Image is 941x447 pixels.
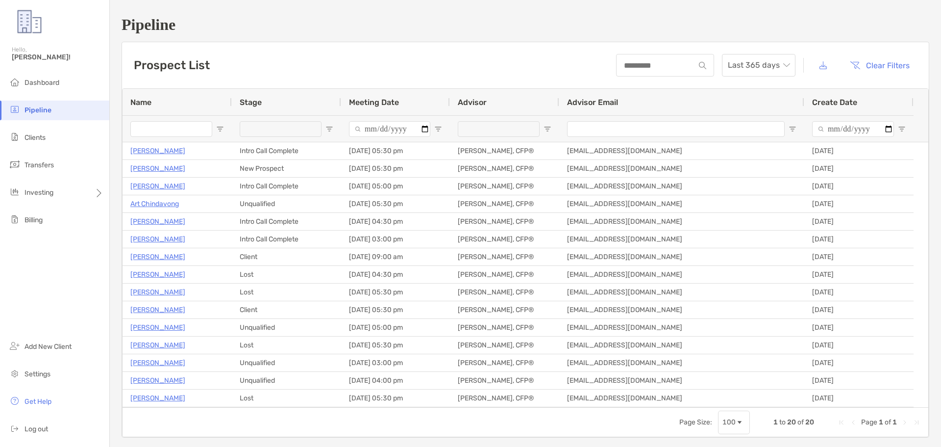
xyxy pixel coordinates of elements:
[130,304,185,316] a: [PERSON_NAME]
[25,425,48,433] span: Log out
[232,372,341,389] div: Unqualified
[559,160,804,177] div: [EMAIL_ADDRESS][DOMAIN_NAME]
[728,54,790,76] span: Last 365 days
[130,321,185,334] a: [PERSON_NAME]
[9,131,21,143] img: clients icon
[559,301,804,318] div: [EMAIL_ADDRESS][DOMAIN_NAME]
[232,213,341,230] div: Intro Call Complete
[804,248,914,265] div: [DATE]
[130,374,185,387] a: [PERSON_NAME]
[804,160,914,177] div: [DATE]
[130,233,185,245] a: [PERSON_NAME]
[559,266,804,283] div: [EMAIL_ADDRESS][DOMAIN_NAME]
[341,337,450,354] div: [DATE] 05:30 pm
[559,231,804,248] div: [EMAIL_ADDRESS][DOMAIN_NAME]
[232,390,341,407] div: Lost
[25,133,46,142] span: Clients
[9,158,21,170] img: transfers icon
[232,160,341,177] div: New Prospect
[25,79,59,87] span: Dashboard
[901,419,909,426] div: Next Page
[130,145,185,157] a: [PERSON_NAME]
[804,337,914,354] div: [DATE]
[232,284,341,301] div: Lost
[341,284,450,301] div: [DATE] 05:30 pm
[804,231,914,248] div: [DATE]
[130,215,185,228] p: [PERSON_NAME]
[9,186,21,198] img: investing icon
[232,195,341,212] div: Unqualified
[567,121,785,137] input: Advisor Email Filter Input
[559,213,804,230] div: [EMAIL_ADDRESS][DOMAIN_NAME]
[130,180,185,192] a: [PERSON_NAME]
[679,418,712,426] div: Page Size:
[130,162,185,175] p: [PERSON_NAME]
[699,62,706,69] img: input icon
[122,16,929,34] h1: Pipeline
[232,178,341,195] div: Intro Call Complete
[450,372,559,389] div: [PERSON_NAME], CFP®
[849,419,857,426] div: Previous Page
[9,368,21,379] img: settings icon
[325,125,333,133] button: Open Filter Menu
[130,98,151,107] span: Name
[12,4,47,39] img: Zoe Logo
[559,319,804,336] div: [EMAIL_ADDRESS][DOMAIN_NAME]
[718,411,750,434] div: Page Size
[559,390,804,407] div: [EMAIL_ADDRESS][DOMAIN_NAME]
[341,301,450,318] div: [DATE] 05:30 pm
[797,418,804,426] span: of
[892,418,897,426] span: 1
[879,418,883,426] span: 1
[130,392,185,404] a: [PERSON_NAME]
[804,372,914,389] div: [DATE]
[341,390,450,407] div: [DATE] 05:30 pm
[913,419,920,426] div: Last Page
[341,195,450,212] div: [DATE] 05:30 pm
[130,268,185,281] p: [PERSON_NAME]
[341,266,450,283] div: [DATE] 04:30 pm
[450,231,559,248] div: [PERSON_NAME], CFP®
[341,178,450,195] div: [DATE] 05:00 pm
[25,370,50,378] span: Settings
[804,319,914,336] div: [DATE]
[9,104,21,115] img: pipeline icon
[789,125,796,133] button: Open Filter Menu
[450,354,559,371] div: [PERSON_NAME], CFP®
[341,213,450,230] div: [DATE] 04:30 pm
[25,161,54,169] span: Transfers
[450,213,559,230] div: [PERSON_NAME], CFP®
[450,178,559,195] div: [PERSON_NAME], CFP®
[232,266,341,283] div: Lost
[341,160,450,177] div: [DATE] 05:30 pm
[559,284,804,301] div: [EMAIL_ADDRESS][DOMAIN_NAME]
[130,357,185,369] a: [PERSON_NAME]
[341,248,450,265] div: [DATE] 09:00 am
[341,319,450,336] div: [DATE] 05:00 pm
[559,248,804,265] div: [EMAIL_ADDRESS][DOMAIN_NAME]
[559,372,804,389] div: [EMAIL_ADDRESS][DOMAIN_NAME]
[130,286,185,298] p: [PERSON_NAME]
[240,98,262,107] span: Stage
[804,213,914,230] div: [DATE]
[216,125,224,133] button: Open Filter Menu
[805,418,814,426] span: 20
[804,354,914,371] div: [DATE]
[130,339,185,351] p: [PERSON_NAME]
[130,251,185,263] p: [PERSON_NAME]
[341,142,450,159] div: [DATE] 05:30 pm
[349,98,399,107] span: Meeting Date
[25,397,51,406] span: Get Help
[232,231,341,248] div: Intro Call Complete
[341,354,450,371] div: [DATE] 03:00 pm
[804,195,914,212] div: [DATE]
[559,337,804,354] div: [EMAIL_ADDRESS][DOMAIN_NAME]
[25,106,51,114] span: Pipeline
[804,301,914,318] div: [DATE]
[130,198,179,210] a: Art Chindavong
[232,354,341,371] div: Unqualified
